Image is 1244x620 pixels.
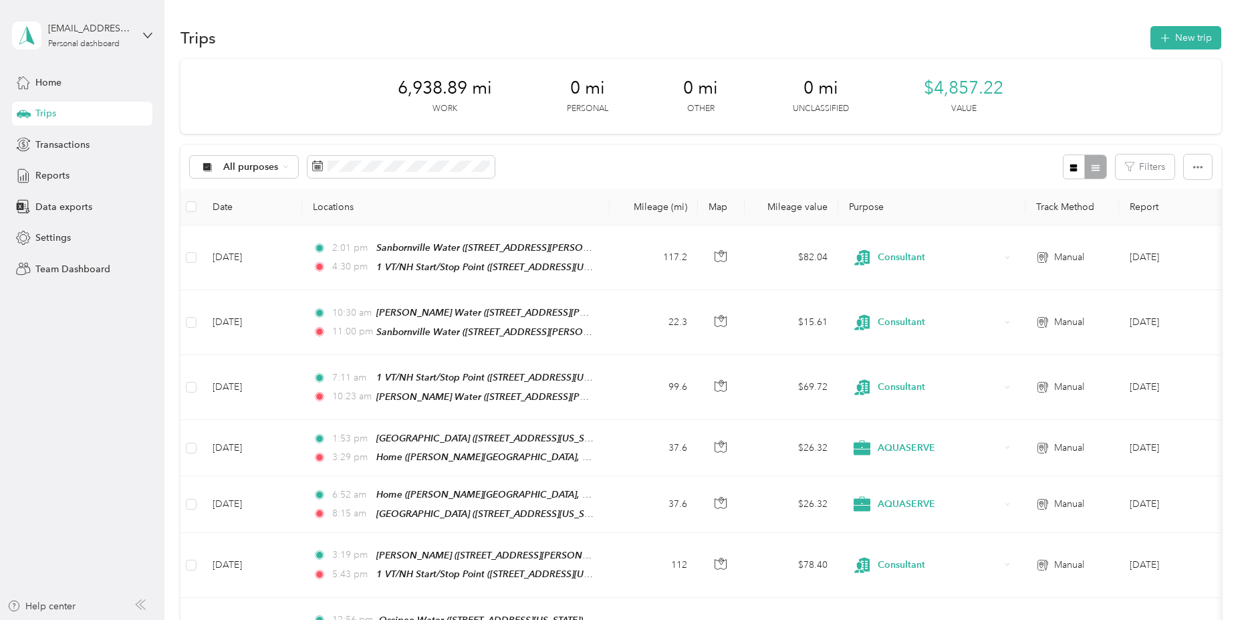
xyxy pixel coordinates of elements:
span: 3:19 pm [332,548,370,562]
span: [PERSON_NAME] Water ([STREET_ADDRESS][PERSON_NAME][PERSON_NAME]) [376,391,725,403]
span: Trips [35,106,56,120]
th: Mileage value [745,189,838,225]
span: Team Dashboard [35,262,110,276]
td: $69.72 [745,355,838,420]
button: Help center [7,599,76,613]
p: Unclassified [793,103,849,115]
td: Aug 2025 [1119,476,1241,532]
span: Reports [35,169,70,183]
td: 37.6 [610,420,698,476]
span: Home [35,76,61,90]
span: 0 mi [570,78,605,99]
span: Data exports [35,200,92,214]
td: 22.3 [610,290,698,355]
td: 37.6 [610,476,698,532]
span: Consultant [878,380,1000,395]
span: Sanbornville Water ([STREET_ADDRESS][PERSON_NAME]) [376,242,628,253]
span: 10:23 am [332,389,370,404]
span: Manual [1054,497,1084,512]
span: $4,857.22 [924,78,1003,99]
td: [DATE] [202,420,302,476]
td: Aug 2025 [1119,355,1241,420]
td: Aug 2025 [1119,290,1241,355]
span: 1:53 pm [332,431,370,446]
span: 1 VT/NH Start/Stop Point ([STREET_ADDRESS][US_STATE]) [376,569,624,580]
span: 8:15 am [332,506,370,521]
span: Consultant [878,558,1000,573]
span: [GEOGRAPHIC_DATA] ([STREET_ADDRESS][US_STATE]) [376,508,609,520]
span: AQUASERVE [878,441,1000,455]
td: [DATE] [202,225,302,290]
span: 0 mi [803,78,838,99]
p: Value [951,103,977,115]
td: [DATE] [202,355,302,420]
span: Home ([PERSON_NAME][GEOGRAPHIC_DATA], [GEOGRAPHIC_DATA], [US_STATE]) [376,451,731,463]
td: $82.04 [745,225,838,290]
th: Purpose [838,189,1025,225]
span: [GEOGRAPHIC_DATA] ([STREET_ADDRESS][US_STATE]) [376,433,609,444]
th: Map [698,189,745,225]
button: New trip [1150,26,1221,49]
th: Locations [302,189,610,225]
p: Other [687,103,715,115]
p: Work [432,103,457,115]
span: 6,938.89 mi [398,78,492,99]
span: 5:43 pm [332,567,370,582]
th: Mileage (mi) [610,189,698,225]
td: 112 [610,533,698,598]
td: $26.32 [745,476,838,532]
span: 10:30 am [332,306,370,320]
span: 2:01 pm [332,241,370,255]
span: 1 VT/NH Start/Stop Point ([STREET_ADDRESS][US_STATE]) [376,372,624,383]
div: Personal dashboard [48,40,120,48]
span: 7:11 am [332,371,370,385]
th: Track Method [1025,189,1119,225]
span: 1 VT/NH Start/Stop Point ([STREET_ADDRESS][US_STATE]) [376,262,624,273]
span: Consultant [878,315,1000,330]
span: Manual [1054,250,1084,265]
button: Filters [1116,154,1174,179]
th: Report [1119,189,1241,225]
span: 3:29 pm [332,450,370,465]
span: AQUASERVE [878,497,1000,512]
iframe: Everlance-gr Chat Button Frame [1169,545,1244,620]
span: All purposes [223,163,279,172]
td: [DATE] [202,290,302,355]
span: Manual [1054,441,1084,455]
td: $78.40 [745,533,838,598]
p: Personal [567,103,608,115]
td: [DATE] [202,476,302,532]
span: Manual [1054,558,1084,573]
td: [DATE] [202,533,302,598]
span: Transactions [35,138,90,152]
span: 0 mi [683,78,718,99]
span: Consultant [878,250,1000,265]
span: Manual [1054,380,1084,395]
span: [PERSON_NAME] Water ([STREET_ADDRESS][PERSON_NAME][PERSON_NAME]) [376,307,725,318]
span: Settings [35,231,71,245]
div: [EMAIL_ADDRESS][DOMAIN_NAME] [48,21,132,35]
td: Aug 2025 [1119,225,1241,290]
span: Manual [1054,315,1084,330]
span: [PERSON_NAME] ([STREET_ADDRESS][PERSON_NAME][US_STATE]) [376,550,666,561]
td: 117.2 [610,225,698,290]
th: Date [202,189,302,225]
td: 99.6 [610,355,698,420]
span: 11:00 pm [332,324,370,339]
td: $15.61 [745,290,838,355]
td: $26.32 [745,420,838,476]
span: 4:30 pm [332,260,370,274]
td: Aug 2025 [1119,420,1241,476]
span: Home ([PERSON_NAME][GEOGRAPHIC_DATA], [GEOGRAPHIC_DATA], [US_STATE]) [376,489,731,500]
span: 6:52 am [332,488,370,502]
td: Aug 2025 [1119,533,1241,598]
span: Sanbornville Water ([STREET_ADDRESS][PERSON_NAME]) [376,326,628,338]
h1: Trips [180,31,216,45]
